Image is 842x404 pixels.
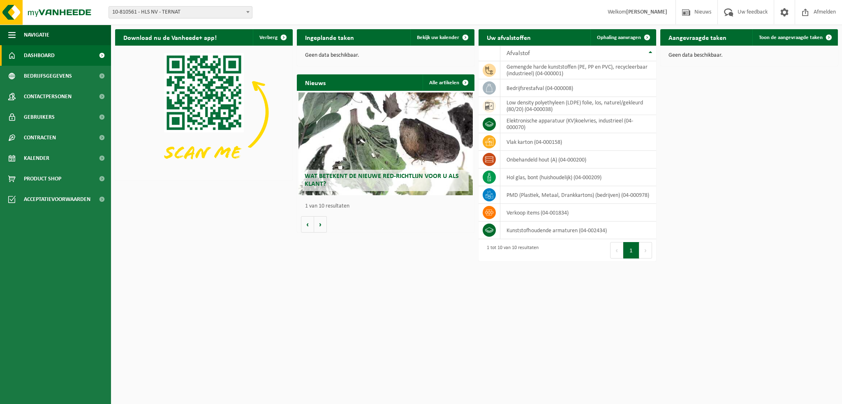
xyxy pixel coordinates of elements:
h2: Download nu de Vanheede+ app! [115,29,225,45]
td: gemengde harde kunststoffen (PE, PP en PVC), recycleerbaar (industrieel) (04-000001) [500,61,656,79]
button: Volgende [314,216,327,233]
div: 1 tot 10 van 10 resultaten [483,241,539,259]
span: Dashboard [24,45,55,66]
td: hol glas, bont (huishoudelijk) (04-000209) [500,169,656,186]
td: PMD (Plastiek, Metaal, Drankkartons) (bedrijven) (04-000978) [500,186,656,204]
span: Kalender [24,148,49,169]
h2: Uw afvalstoffen [479,29,539,45]
h2: Nieuws [297,74,334,90]
span: Bekijk uw kalender [417,35,459,40]
a: Toon de aangevraagde taken [752,29,837,46]
span: Contactpersonen [24,86,72,107]
span: Bedrijfsgegevens [24,66,72,86]
span: Product Shop [24,169,61,189]
img: Download de VHEPlus App [115,46,293,179]
a: Wat betekent de nieuwe RED-richtlijn voor u als klant? [298,92,472,195]
span: 10-810561 - HLS NV - TERNAT [109,6,252,18]
button: Vorige [301,216,314,233]
button: Previous [610,242,623,259]
span: Acceptatievoorwaarden [24,189,90,210]
h2: Ingeplande taken [297,29,362,45]
span: Afvalstof [507,50,530,57]
td: onbehandeld hout (A) (04-000200) [500,151,656,169]
span: Toon de aangevraagde taken [759,35,823,40]
span: Navigatie [24,25,49,45]
a: Ophaling aanvragen [590,29,655,46]
p: Geen data beschikbaar. [305,53,466,58]
td: bedrijfsrestafval (04-000008) [500,79,656,97]
span: Wat betekent de nieuwe RED-richtlijn voor u als klant? [305,173,459,187]
p: 1 van 10 resultaten [305,203,470,209]
td: vlak karton (04-000158) [500,133,656,151]
button: Verberg [253,29,292,46]
button: Next [639,242,652,259]
span: 10-810561 - HLS NV - TERNAT [109,7,252,18]
p: Geen data beschikbaar. [669,53,830,58]
span: Gebruikers [24,107,55,127]
span: Contracten [24,127,56,148]
span: Ophaling aanvragen [597,35,641,40]
a: Alle artikelen [423,74,474,91]
h2: Aangevraagde taken [660,29,735,45]
td: verkoop items (04-001834) [500,204,656,222]
td: low density polyethyleen (LDPE) folie, los, naturel/gekleurd (80/20) (04-000038) [500,97,656,115]
span: Verberg [259,35,278,40]
td: kunststofhoudende armaturen (04-002434) [500,222,656,239]
button: 1 [623,242,639,259]
a: Bekijk uw kalender [410,29,474,46]
td: elektronische apparatuur (KV)koelvries, industrieel (04-000070) [500,115,656,133]
strong: [PERSON_NAME] [626,9,667,15]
